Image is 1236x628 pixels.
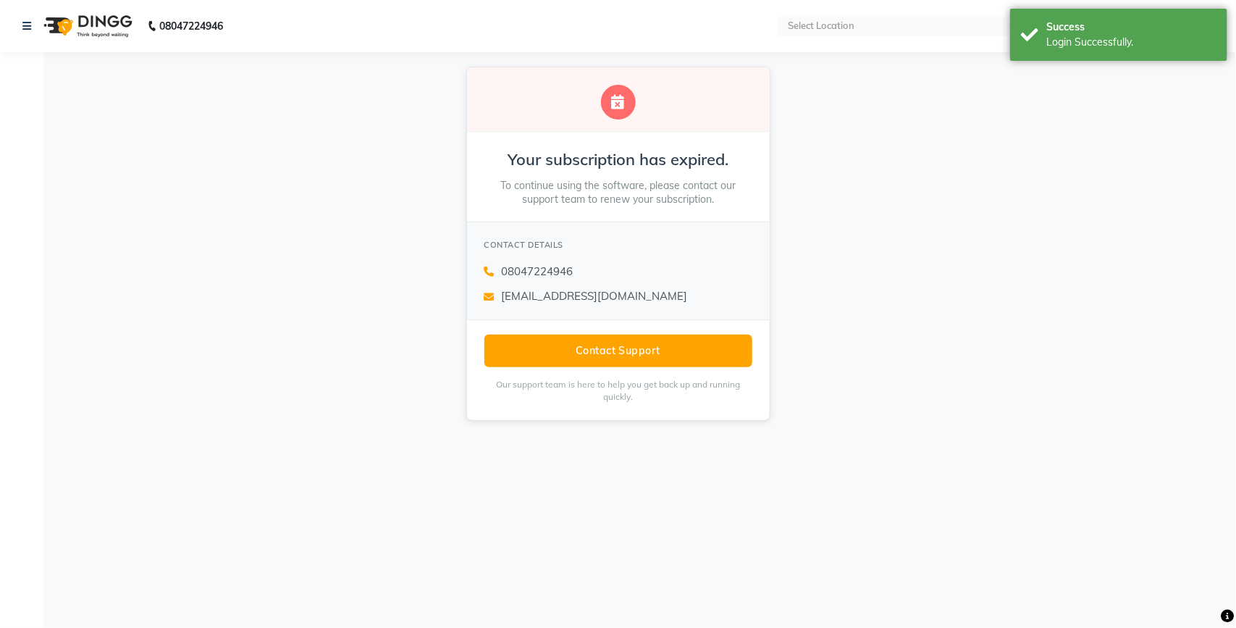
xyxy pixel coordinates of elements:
img: logo [37,6,136,46]
button: Contact Support [484,335,752,367]
p: To continue using the software, please contact our support team to renew your subscription. [484,179,752,207]
span: CONTACT DETAILS [484,240,564,250]
div: Select Location [788,19,854,33]
div: Success [1046,20,1216,35]
span: [EMAIL_ADDRESS][DOMAIN_NAME] [502,288,688,305]
div: Login Successfully. [1046,35,1216,50]
p: Our support team is here to help you get back up and running quickly. [484,379,752,403]
h2: Your subscription has expired. [484,149,752,170]
b: 08047224946 [159,6,223,46]
span: 08047224946 [502,264,573,280]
